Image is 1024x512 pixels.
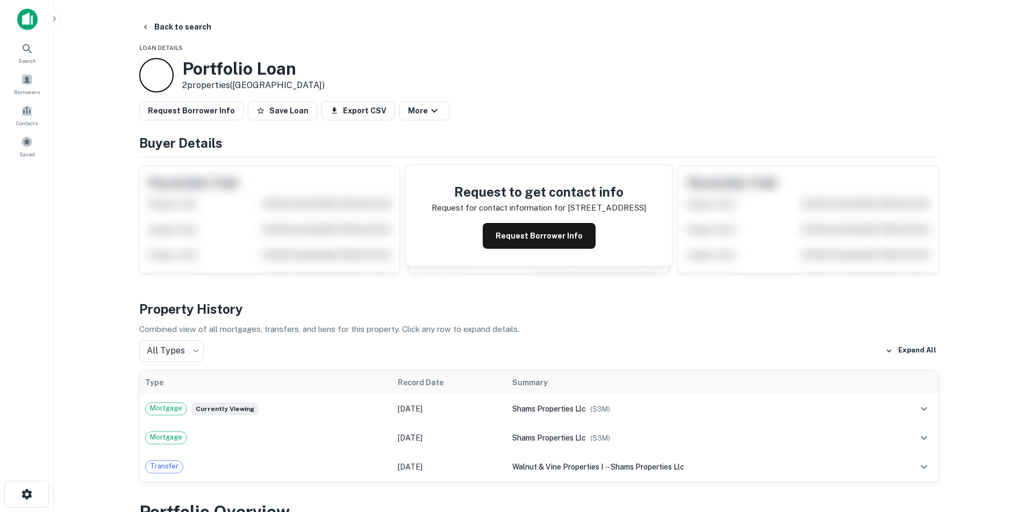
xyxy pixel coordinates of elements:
[392,423,507,452] td: [DATE]
[19,150,35,158] span: Saved
[512,461,873,473] div: →
[590,434,610,442] span: ($ 3M )
[392,371,507,394] th: Record Date
[3,69,51,98] a: Borrowers
[432,182,646,201] h4: Request to get contact info
[140,371,392,394] th: Type
[507,371,879,394] th: Summary
[16,119,38,127] span: Contacts
[392,452,507,481] td: [DATE]
[3,38,51,67] a: Search
[139,340,204,362] div: All Types
[915,429,933,447] button: expand row
[611,463,684,471] span: shams properties llc
[3,100,51,129] a: Contacts
[146,403,187,414] span: Mortgage
[17,9,38,30] img: capitalize-icon.png
[590,405,610,413] span: ($ 3M )
[191,402,259,415] span: Currently viewing
[139,323,939,336] p: Combined view of all mortgages, transfers, and liens for this property. Click any row to expand d...
[512,434,586,442] span: shams properties llc
[512,405,586,413] span: shams properties llc
[512,463,603,471] span: walnut & vine properties i
[146,461,183,472] span: Transfer
[139,101,244,120] button: Request Borrower Info
[139,133,939,153] h4: Buyer Details
[139,45,183,51] span: Loan Details
[3,132,51,161] a: Saved
[432,201,565,214] p: Request for contact information for
[392,394,507,423] td: [DATE]
[182,79,325,92] p: 2 properties ([GEOGRAPHIC_DATA])
[18,56,36,65] span: Search
[915,458,933,476] button: expand row
[399,101,449,120] button: More
[139,299,939,319] h4: Property History
[883,343,939,359] button: Expand All
[915,400,933,418] button: expand row
[137,17,216,37] button: Back to search
[182,59,325,79] h3: Portfolio Loan
[14,88,40,96] span: Borrowers
[483,223,596,249] button: Request Borrower Info
[248,101,317,120] button: Save Loan
[146,432,187,443] span: Mortgage
[321,101,395,120] button: Export CSV
[568,201,646,214] p: [STREET_ADDRESS]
